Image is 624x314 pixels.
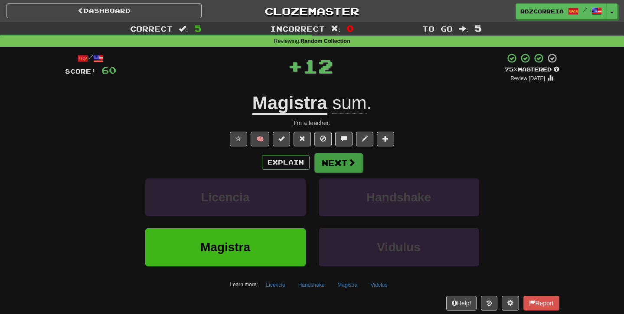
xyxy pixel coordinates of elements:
[145,228,306,266] button: Magistra
[294,132,311,146] button: Reset to 0% Mastered (alt+r)
[366,191,431,204] span: Handshake
[319,228,479,266] button: Vidulus
[335,132,353,146] button: Discuss sentence (alt+u)
[294,278,330,291] button: Handshake
[366,278,392,291] button: Vidulus
[179,25,188,32] span: :
[261,278,290,291] button: Licencia
[303,55,333,77] span: 12
[273,132,290,146] button: Set this sentence to 100% Mastered (alt+m)
[523,296,559,311] button: Report
[215,3,410,19] a: Clozemaster
[422,24,453,33] span: To go
[251,132,269,146] button: 🧠
[262,155,310,170] button: Explain
[314,132,332,146] button: Ignore sentence (alt+i)
[474,23,482,33] span: 5
[270,24,325,33] span: Incorrect
[446,296,477,311] button: Help!
[230,132,247,146] button: Favorite sentence (alt+f)
[333,278,362,291] button: Magistra
[505,66,559,74] div: Mastered
[346,23,354,33] span: 0
[505,66,518,73] span: 75 %
[200,240,250,254] span: Magistra
[65,68,96,75] span: Score:
[230,282,258,288] small: Learn more:
[194,23,202,33] span: 5
[145,178,306,216] button: Licencia
[516,3,607,19] a: rdzcorreia /
[377,132,394,146] button: Add to collection (alt+a)
[101,65,116,75] span: 60
[130,24,173,33] span: Correct
[252,93,327,115] u: Magistra
[520,7,564,15] span: rdzcorreia
[314,153,363,173] button: Next
[332,93,366,113] span: sum
[510,75,545,81] small: Review: [DATE]
[65,119,559,127] div: I'm a teacher.
[287,53,303,79] span: +
[201,191,249,204] span: Licencia
[65,53,116,64] div: /
[7,3,202,18] a: Dashboard
[327,93,372,113] span: .
[481,296,497,311] button: Round history (alt+y)
[377,240,421,254] span: Vidulus
[583,7,587,13] span: /
[356,132,373,146] button: Edit sentence (alt+d)
[319,178,479,216] button: Handshake
[331,25,340,32] span: :
[459,25,468,32] span: :
[301,38,350,44] strong: Random Collection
